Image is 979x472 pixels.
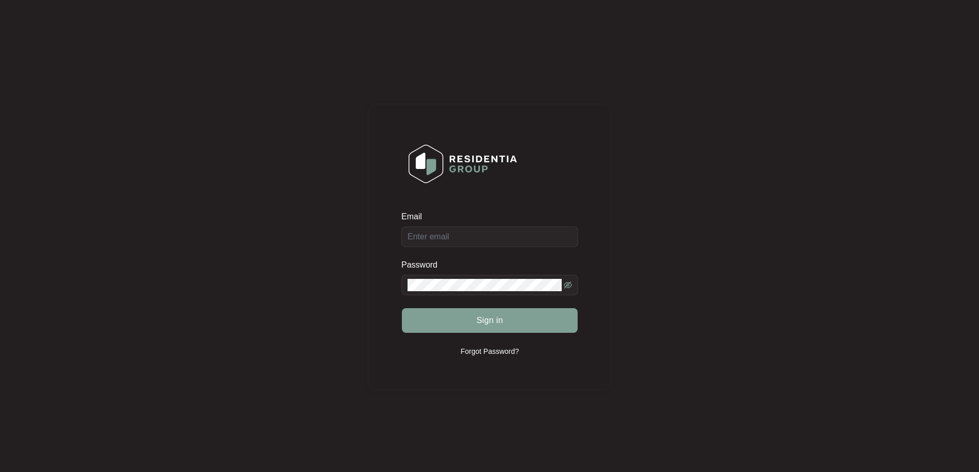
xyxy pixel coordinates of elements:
[402,138,524,190] img: Login Logo
[401,212,429,222] label: Email
[401,260,445,270] label: Password
[408,279,562,291] input: Password
[476,314,503,327] span: Sign in
[402,308,578,333] button: Sign in
[564,281,572,289] span: eye-invisible
[401,226,578,247] input: Email
[460,346,519,356] p: Forgot Password?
